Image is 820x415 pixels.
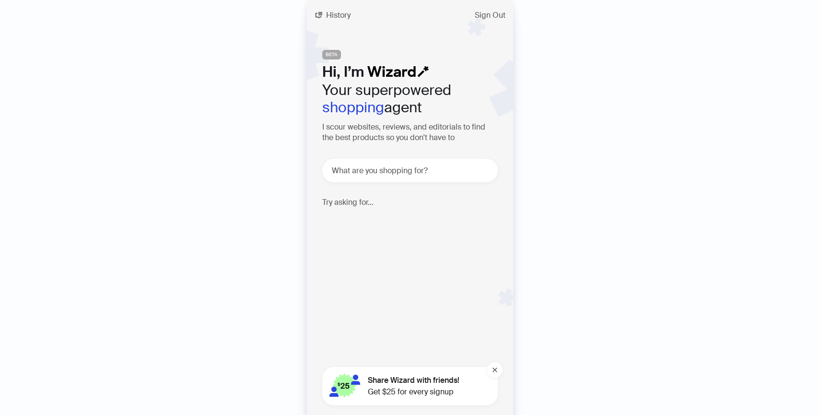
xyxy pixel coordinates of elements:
h2: Your superpowered agent [322,82,498,116]
span: Hi, I’m [322,62,364,81]
button: History [307,8,358,23]
h3: I scour websites, reviews, and editorials to find the best products so you don't have to [322,122,498,143]
button: Sign Out [467,8,513,23]
div: Find me pretend play toys for my [DEMOGRAPHIC_DATA] 🏡 [332,214,500,243]
em: shopping [322,98,384,117]
span: close [492,367,498,373]
span: Get $25 for every signup [368,386,459,398]
span: BETA [322,50,341,59]
span: Sign Out [475,12,505,19]
h4: Try asking for... [322,198,498,207]
button: Share Wizard with friends!Get $25 for every signup [322,367,498,405]
span: History [326,12,351,19]
span: Share Wizard with friends! [368,375,459,386]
